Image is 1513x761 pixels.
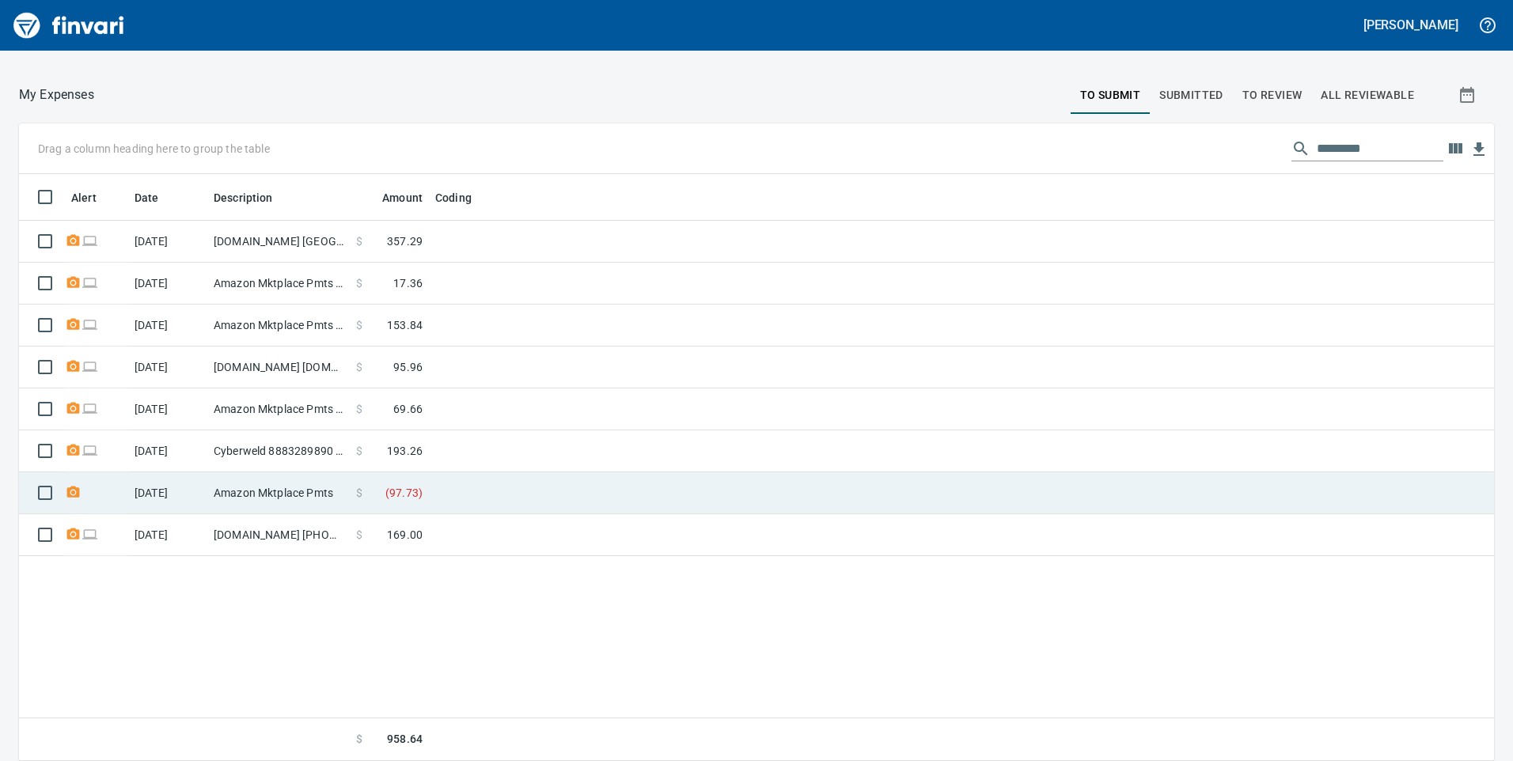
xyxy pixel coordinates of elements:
span: Receipt Required [65,487,82,498]
td: [DATE] [128,430,207,472]
span: Date [135,188,159,207]
span: All Reviewable [1321,85,1414,105]
span: Date [135,188,180,207]
span: Online transaction [82,445,98,456]
p: My Expenses [19,85,94,104]
td: [DATE] [128,472,207,514]
span: $ [356,275,362,291]
button: Download table [1467,138,1491,161]
span: Description [214,188,273,207]
span: Online transaction [82,529,98,540]
span: 169.00 [387,527,423,543]
span: Description [214,188,294,207]
td: [DATE] [128,221,207,263]
span: $ [356,401,362,417]
span: Alert [71,188,97,207]
span: Amount [362,188,423,207]
span: 357.29 [387,233,423,249]
td: Amazon Mktplace Pmts [DOMAIN_NAME][URL] WA [207,305,350,346]
span: Receipt Required [65,236,82,246]
span: 17.36 [393,275,423,291]
span: $ [356,731,362,748]
span: Coding [435,188,472,207]
span: To Review [1242,85,1303,105]
h5: [PERSON_NAME] [1363,17,1458,33]
span: Online transaction [82,320,98,330]
span: Online transaction [82,403,98,414]
td: [DATE] [128,388,207,430]
nav: breadcrumb [19,85,94,104]
span: Receipt Required [65,445,82,456]
button: [PERSON_NAME] [1359,13,1462,37]
p: Drag a column heading here to group the table [38,141,270,157]
img: Finvari [9,6,128,44]
td: [DOMAIN_NAME] [DOMAIN_NAME][URL] WA [207,346,350,388]
span: Receipt Required [65,362,82,372]
td: Amazon Mktplace Pmts [DOMAIN_NAME][URL] WA [207,388,350,430]
span: Online transaction [82,278,98,288]
span: Online transaction [82,362,98,372]
span: $ [356,359,362,375]
span: Alert [71,188,117,207]
td: Amazon Mktplace Pmts [DOMAIN_NAME][URL] WA [207,263,350,305]
span: Receipt Required [65,529,82,540]
span: Submitted [1159,85,1223,105]
span: 95.96 [393,359,423,375]
span: Amount [382,188,423,207]
td: [DOMAIN_NAME] [GEOGRAPHIC_DATA] [207,221,350,263]
button: Show transactions within a particular date range [1443,76,1494,114]
span: Coding [435,188,492,207]
td: Cyberweld 8883289890 [GEOGRAPHIC_DATA] [207,430,350,472]
span: 153.84 [387,317,423,333]
span: ( 97.73 ) [385,485,423,501]
span: 958.64 [387,731,423,748]
span: Receipt Required [65,278,82,288]
td: [DATE] [128,263,207,305]
span: Receipt Required [65,403,82,414]
span: Receipt Required [65,320,82,330]
td: [DATE] [128,305,207,346]
span: $ [356,527,362,543]
span: 193.26 [387,443,423,459]
button: Choose columns to display [1443,137,1467,161]
td: Amazon Mktplace Pmts [207,472,350,514]
span: Online transaction [82,236,98,246]
span: $ [356,317,362,333]
td: [DOMAIN_NAME] [PHONE_NUMBER] [GEOGRAPHIC_DATA] [207,514,350,556]
span: 69.66 [393,401,423,417]
span: $ [356,485,362,501]
td: [DATE] [128,514,207,556]
span: $ [356,443,362,459]
span: To Submit [1080,85,1141,105]
td: [DATE] [128,346,207,388]
span: $ [356,233,362,249]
